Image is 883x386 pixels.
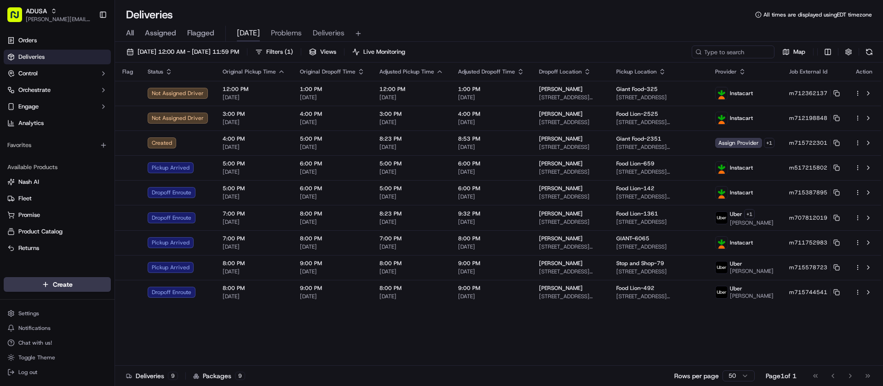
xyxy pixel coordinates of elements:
[789,114,840,122] button: m712198848
[4,33,111,48] a: Orders
[223,218,285,226] span: [DATE]
[4,241,111,255] button: Returns
[616,193,700,200] span: [STREET_ADDRESS][PERSON_NAME]
[616,243,700,250] span: [STREET_ADDRESS]
[53,280,73,289] span: Create
[223,210,285,217] span: 7:00 PM
[300,160,365,167] span: 6:00 PM
[730,114,753,122] span: Instacart
[122,68,133,75] span: Flag
[730,90,753,97] span: Instacart
[320,48,336,56] span: Views
[4,175,111,189] button: Nash AI
[789,139,840,147] button: m715722301
[300,185,365,192] span: 6:00 PM
[4,351,111,364] button: Toggle Theme
[300,143,365,151] span: [DATE]
[379,193,443,200] span: [DATE]
[539,94,602,101] span: [STREET_ADDRESS][PERSON_NAME]
[126,371,178,380] div: Deliveries
[4,160,111,175] div: Available Products
[271,28,302,39] span: Problems
[789,264,840,271] button: m715578723
[363,48,405,56] span: Live Monitoring
[4,366,111,379] button: Log out
[251,45,297,58] button: Filters(1)
[789,214,840,221] button: m707812019
[458,293,524,300] span: [DATE]
[789,239,827,246] span: m711752983
[379,218,443,226] span: [DATE]
[730,239,753,246] span: Instacart
[348,45,409,58] button: Live Monitoring
[145,28,176,39] span: Assigned
[716,187,728,199] img: profile_instacart_ahold_partner.png
[789,90,840,97] button: m712362137
[223,243,285,250] span: [DATE]
[223,143,285,151] span: [DATE]
[300,268,365,275] span: [DATE]
[379,94,443,101] span: [DATE]
[223,193,285,200] span: [DATE]
[138,48,239,56] span: [DATE] 12:00 AM - [DATE] 11:59 PM
[223,119,285,126] span: [DATE]
[300,168,365,176] span: [DATE]
[616,160,654,167] span: Food Lion-659
[7,178,107,186] a: Nash AI
[18,227,63,236] span: Product Catalog
[616,85,658,93] span: Giant Food-325
[763,11,872,18] span: All times are displayed using EDT timezone
[789,264,827,271] span: m715578723
[4,66,111,81] button: Control
[4,83,111,97] button: Orchestrate
[18,102,39,111] span: Engage
[539,160,583,167] span: [PERSON_NAME]
[854,68,874,75] div: Action
[458,284,524,292] span: 9:00 PM
[379,210,443,217] span: 8:23 PM
[168,372,178,380] div: 9
[789,239,840,246] button: m711752983
[223,110,285,118] span: 3:00 PM
[539,218,602,226] span: [STREET_ADDRESS]
[789,90,827,97] span: m712362137
[766,371,797,380] div: Page 1 of 1
[616,260,664,267] span: Stop and Shop-79
[126,28,134,39] span: All
[223,68,276,75] span: Original Pickup Time
[379,284,443,292] span: 8:00 PM
[715,68,737,75] span: Provider
[716,87,728,99] img: profile_instacart_ahold_partner.png
[18,339,52,346] span: Chat with us!
[223,94,285,101] span: [DATE]
[458,135,524,142] span: 8:53 PM
[379,119,443,126] span: [DATE]
[18,354,55,361] span: Toggle Theme
[285,48,293,56] span: ( 1 )
[730,292,774,300] span: [PERSON_NAME]
[789,289,827,296] span: m715744541
[26,6,47,16] button: ADUSA
[223,168,285,176] span: [DATE]
[716,261,728,273] img: profile_uber_ahold_partner.png
[300,110,365,118] span: 4:00 PM
[616,268,700,275] span: [STREET_ADDRESS]
[4,277,111,292] button: Create
[616,143,700,151] span: [STREET_ADDRESS][PERSON_NAME]
[539,284,583,292] span: [PERSON_NAME]
[7,194,107,203] a: Fleet
[616,235,649,242] span: GIANT-6065
[379,168,443,176] span: [DATE]
[4,138,111,153] div: Favorites
[379,293,443,300] span: [DATE]
[300,85,365,93] span: 1:00 PM
[458,143,524,151] span: [DATE]
[730,164,753,171] span: Instacart
[458,85,524,93] span: 1:00 PM
[539,268,602,275] span: [STREET_ADDRESS][PERSON_NAME]
[458,110,524,118] span: 4:00 PM
[18,119,44,127] span: Analytics
[4,50,111,64] a: Deliveries
[616,185,654,192] span: Food Lion-142
[539,168,602,176] span: [STREET_ADDRESS]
